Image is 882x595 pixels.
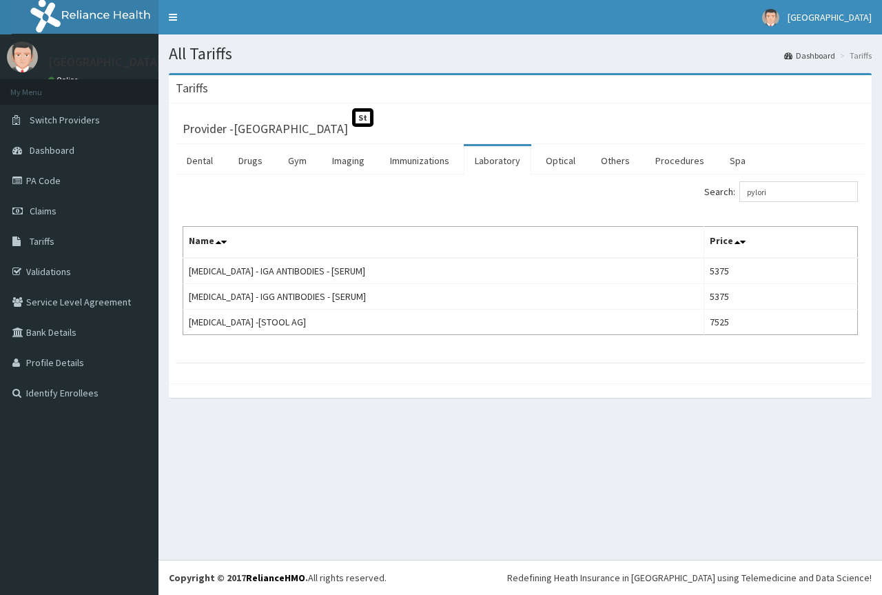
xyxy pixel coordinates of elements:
td: [MEDICAL_DATA] - IGA ANTIBODIES - [SERUM] [183,258,704,284]
a: Immunizations [379,146,460,175]
strong: Copyright © 2017 . [169,572,308,584]
label: Search: [704,181,858,202]
img: User Image [762,9,779,26]
div: Redefining Heath Insurance in [GEOGRAPHIC_DATA] using Telemedicine and Data Science! [507,571,872,585]
th: Name [183,227,704,259]
a: RelianceHMO [246,572,305,584]
td: [MEDICAL_DATA] -[STOOL AG] [183,310,704,335]
td: 7525 [704,310,857,335]
a: Laboratory [464,146,531,175]
span: Dashboard [30,144,74,157]
span: Claims [30,205,57,217]
a: Spa [719,146,757,175]
li: Tariffs [837,50,872,61]
img: User Image [7,41,38,72]
span: Switch Providers [30,114,100,126]
span: [GEOGRAPHIC_DATA] [788,11,872,23]
td: [MEDICAL_DATA] - IGG ANTIBODIES - [SERUM] [183,284,704,310]
p: [GEOGRAPHIC_DATA] [48,56,162,68]
h1: All Tariffs [169,45,872,63]
a: Procedures [644,146,715,175]
a: Dashboard [784,50,835,61]
a: Online [48,75,81,85]
input: Search: [739,181,858,202]
span: Tariffs [30,235,54,248]
footer: All rights reserved. [158,560,882,595]
h3: Tariffs [176,82,208,94]
a: Gym [277,146,318,175]
td: 5375 [704,284,857,310]
a: Optical [535,146,586,175]
span: St [352,108,373,127]
h3: Provider - [GEOGRAPHIC_DATA] [183,123,348,135]
a: Others [590,146,641,175]
th: Price [704,227,857,259]
td: 5375 [704,258,857,284]
a: Drugs [227,146,274,175]
a: Imaging [321,146,376,175]
a: Dental [176,146,224,175]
